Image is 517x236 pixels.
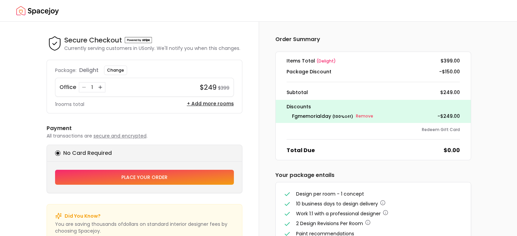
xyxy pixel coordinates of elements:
[64,45,240,52] p: Currently serving customers in US only. We'll notify you when this changes.
[296,200,378,207] span: 10 business days to design delivery
[316,58,336,64] span: ( delight )
[47,124,242,132] h6: Payment
[287,146,315,155] dt: Total Due
[55,67,76,74] p: Package:
[287,103,460,111] p: Discounts
[55,101,84,108] p: 1 rooms total
[275,35,471,43] h6: Order Summary
[125,37,152,43] img: Powered by stripe
[64,35,122,45] h4: Secure Checkout
[332,114,353,119] small: ( 100 % Off)
[93,132,147,139] span: secure and encrypted
[79,66,99,74] p: delight
[287,57,336,64] dt: Items Total
[65,213,101,219] p: Did You Know?
[296,210,381,217] span: Work 1:1 with a professional designer
[292,113,331,120] span: fgmemorialday
[187,100,234,107] button: + Add more rooms
[296,220,363,227] span: 2 Design Revisions Per Room
[200,83,217,92] h4: $249
[440,89,460,96] dd: $249.00
[444,146,460,155] dd: $0.00
[16,4,59,18] a: Spacejoy
[422,127,460,132] button: Redeem Gift Card
[275,171,471,179] h6: Your package entails
[16,4,59,18] img: Spacejoy Logo
[104,66,127,75] button: Change
[441,57,460,64] dd: $399.00
[97,84,104,91] button: Increase quantity for Office
[55,170,234,185] button: Place your order
[287,89,308,96] dt: Subtotal
[47,132,242,139] p: All transactions are .
[81,84,87,91] button: Decrease quantity for Office
[89,84,96,91] div: 1
[296,190,364,197] span: Design per room - 1 concept
[55,221,234,234] p: You are saving thousands of dollar s on standard interior designer fees by choosing Spacejoy.
[218,85,229,91] small: $399
[437,112,460,120] p: - $249.00
[59,83,76,91] p: Office
[356,113,373,119] small: Remove
[63,149,112,157] h6: No Card Required
[439,68,460,75] dd: -$150.00
[287,68,331,75] dt: Package Discount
